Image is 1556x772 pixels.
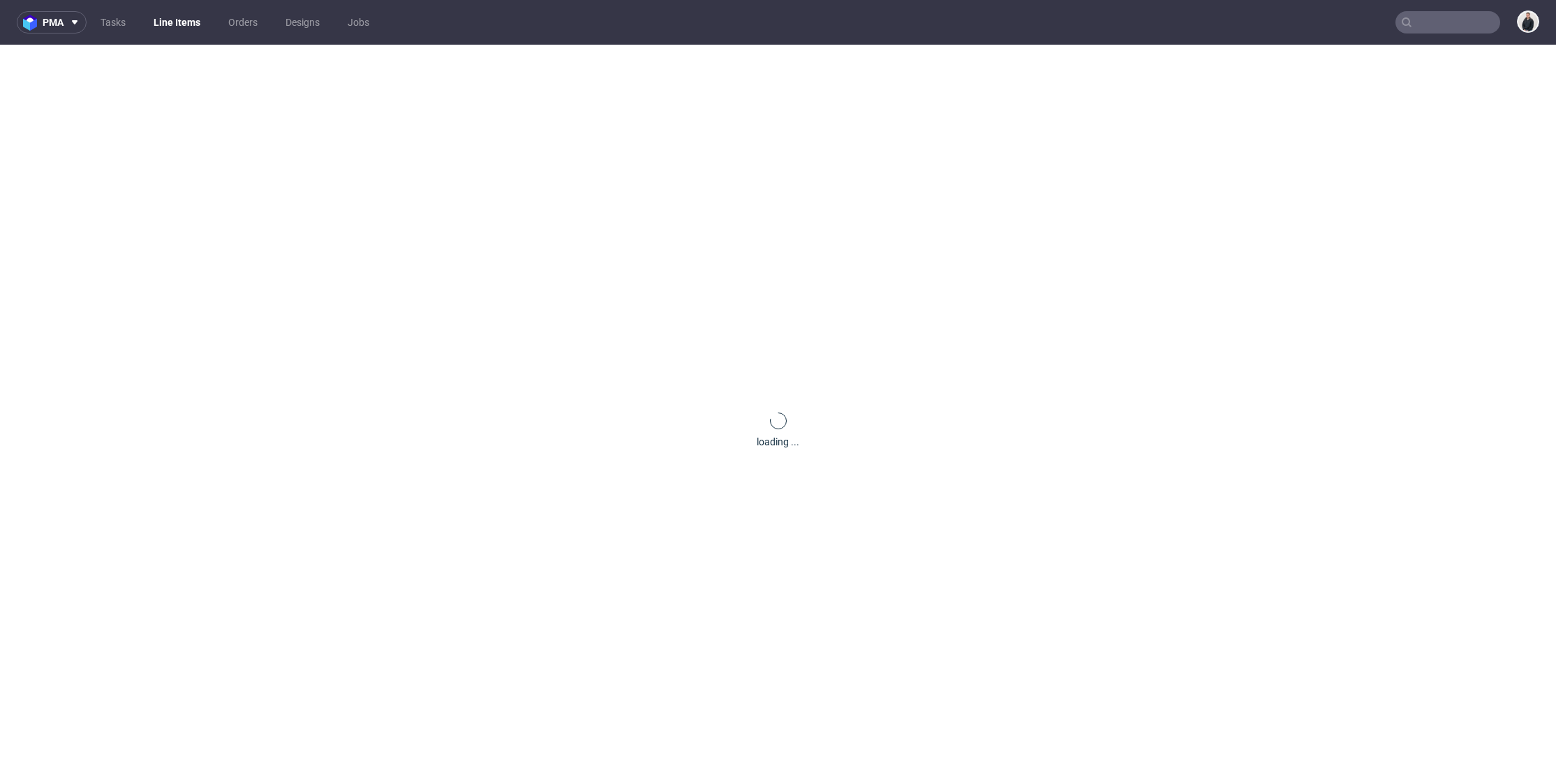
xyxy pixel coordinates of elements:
[43,17,64,27] span: pma
[277,11,328,34] a: Designs
[17,11,87,34] button: pma
[1518,12,1538,31] img: Adrian Margula
[92,11,134,34] a: Tasks
[339,11,378,34] a: Jobs
[23,15,43,31] img: logo
[220,11,266,34] a: Orders
[145,11,209,34] a: Line Items
[757,435,799,449] div: loading ...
